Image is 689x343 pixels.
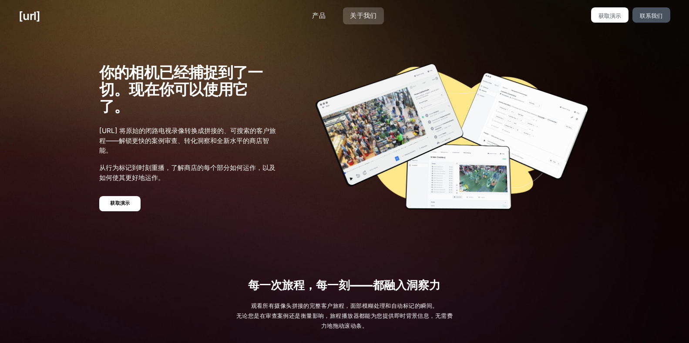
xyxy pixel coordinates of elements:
font: [URL] 将原始的闭路电视录像转换成拼接的、可搜索的客户旅程——解锁更快的案例审查、转化洞察和全新水平的商店智能。 [99,127,276,155]
a: [URL] [19,7,40,24]
a: 联系我们 [632,7,670,23]
font: 获取演示 [598,12,621,19]
font: 无论您是在审查案例还是衡量影响，旅程播放器都能为您提供即时背景信息，无需费力地拖动滚动条。 [236,312,453,329]
a: 关于我们 [343,7,384,24]
font: 产品 [312,11,326,20]
font: 每一次旅程，每一刻——都融入洞察力 [248,278,440,292]
font: 获取演示 [110,200,130,206]
a: 获取演示 [99,196,141,211]
a: 产品 [305,7,333,24]
font: 观看所有摄像头拼接的完整客户旅程，面部模糊处理和自动标记的瞬间。 [251,302,438,309]
font: [URL] [19,9,40,23]
font: 关于我们 [350,11,377,20]
font: 从行为标记到时刻重播，了解商店的每个部分如何运作，以及如何使其更好地运作。 [99,163,276,182]
font: 你的相机已经捕捉到了一切。现在你可以使用它了。 [99,63,262,115]
a: 获取演示 [591,7,629,23]
font: 联系我们 [640,12,662,19]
